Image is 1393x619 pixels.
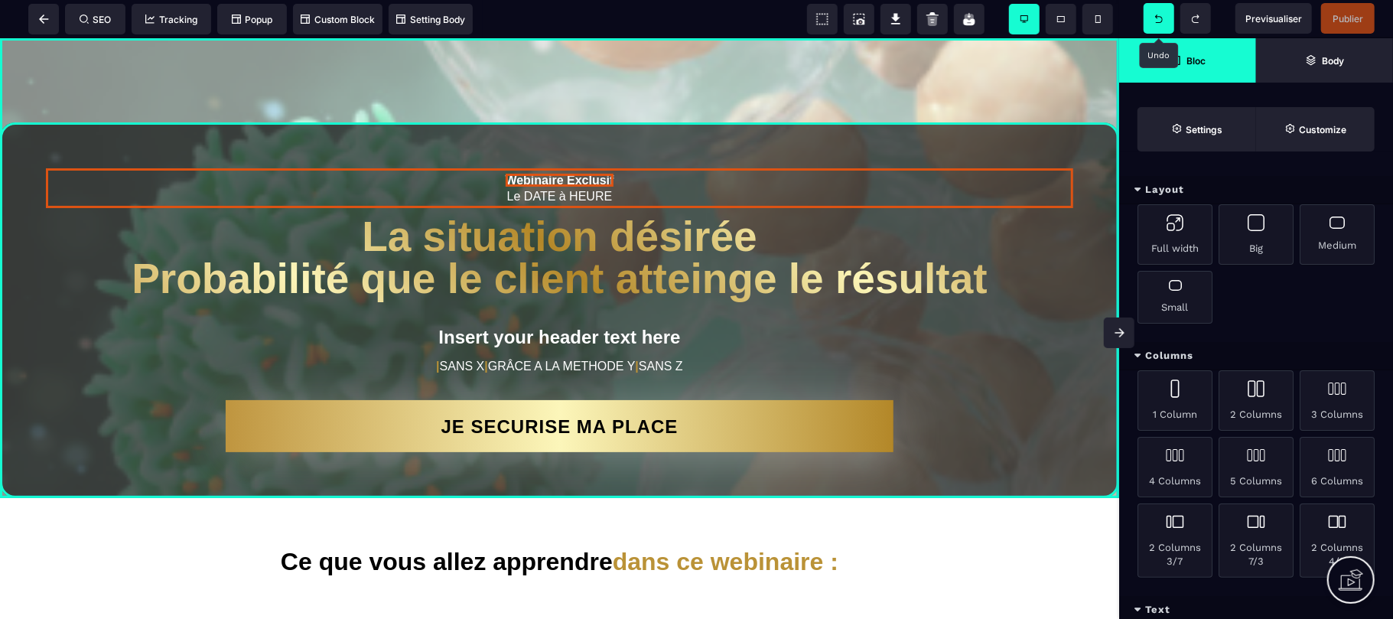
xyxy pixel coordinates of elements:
span: Screenshot [844,4,874,34]
h1: Ce que vous allez apprendre [11,502,1108,546]
div: Small [1138,271,1212,324]
span: SEO [80,14,112,25]
div: 2 Columns [1219,370,1294,431]
div: 4 Columns [1138,437,1212,497]
span: Publier [1333,13,1363,24]
h1: La situation désirée Probabilité que le client atteinge le résultat [46,170,1073,269]
div: Medium [1300,204,1375,265]
button: JE SECURISE MA PLACE [226,362,893,414]
div: 2 Columns 7/3 [1219,503,1294,578]
span: Settings [1138,107,1256,151]
text: SANS X GRÂCE A LA METHODE Y SANS Z [46,318,1073,339]
div: 6 Columns [1300,437,1375,497]
span: Tracking [145,14,197,25]
text: Le DATE à HEURE [46,130,1073,170]
b: | [436,321,439,334]
div: 3 Columns [1300,370,1375,431]
span: Custom Block [301,14,375,25]
div: 5 Columns [1219,437,1294,497]
strong: Settings [1186,124,1222,135]
div: 2 Columns 3/7 [1138,503,1212,578]
span: Open Blocks [1119,38,1256,83]
strong: Bloc [1186,55,1206,67]
span: Open Layer Manager [1256,38,1393,83]
span: dans ce webinaire : [613,510,838,537]
span: Open Style Manager [1256,107,1375,151]
div: Big [1219,204,1294,265]
strong: Customize [1299,124,1346,135]
div: Layout [1119,176,1393,204]
strong: Body [1322,55,1344,67]
div: 1 Column [1138,370,1212,431]
b: | [636,321,639,334]
b: | [484,321,487,334]
b: Webinaire Exclusif [506,135,614,148]
div: 2 Columns 4/5 [1300,503,1375,578]
span: Previsualiser [1245,13,1302,24]
h2: Insert your header text here [46,281,1073,318]
span: Popup [232,14,273,25]
span: Setting Body [396,14,465,25]
span: Preview [1235,3,1312,34]
span: View components [807,4,838,34]
div: Columns [1119,342,1393,370]
div: Full width [1138,204,1212,265]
